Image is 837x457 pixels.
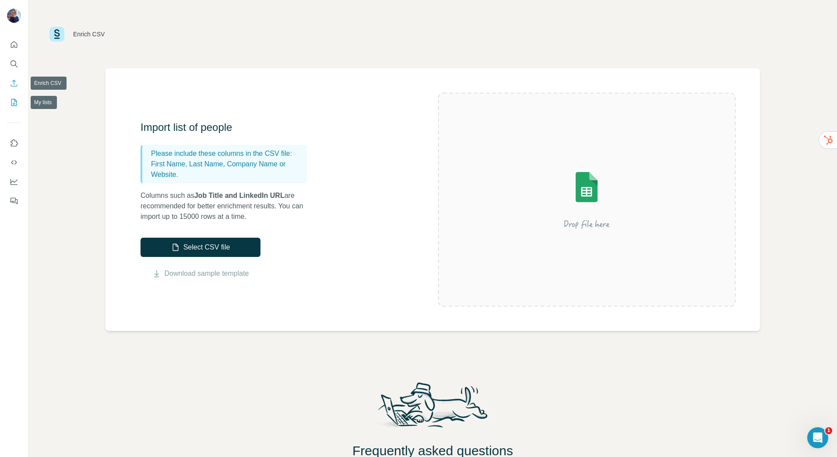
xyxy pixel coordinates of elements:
button: Search [7,56,21,72]
button: Quick start [7,37,21,53]
p: First Name, Last Name, Company Name or Website. [151,159,303,180]
button: Select CSV file [141,238,260,257]
h3: Import list of people [141,120,316,134]
button: Use Surfe on LinkedIn [7,135,21,151]
p: Columns such as are recommended for better enrichment results. You can import up to 15000 rows at... [141,190,316,222]
button: Dashboard [7,174,21,190]
button: Use Surfe API [7,155,21,170]
img: Surfe Logo [49,27,64,42]
a: Download sample template [165,268,249,279]
span: Job Title and LinkedIn URL [194,192,285,199]
button: Enrich CSV [7,75,21,91]
iframe: Intercom live chat [807,427,828,448]
span: 1 [825,427,832,434]
button: My lists [7,95,21,110]
img: Avatar [7,9,21,23]
button: Download sample template [141,268,260,279]
p: Please include these columns in the CSV file: [151,148,303,159]
button: Feedback [7,193,21,209]
div: Enrich CSV [73,30,105,39]
img: Surfe Illustration - Drop file here or select below [508,147,665,252]
img: Surfe Mascot Illustration [370,380,496,436]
